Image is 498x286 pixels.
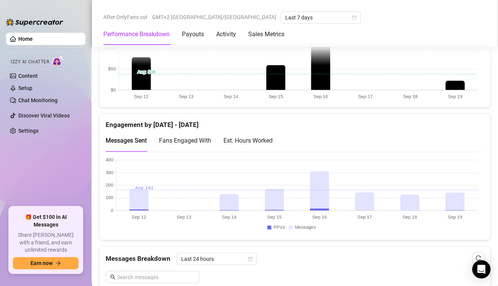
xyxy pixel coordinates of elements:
[6,18,63,26] img: logo-BBDzfeDw.svg
[103,30,170,39] div: Performance Breakdown
[152,11,276,23] span: GMT+2 [GEOGRAPHIC_DATA]/[GEOGRAPHIC_DATA]
[476,255,481,260] span: reload
[159,137,211,144] span: Fans Engaged With
[13,214,79,228] span: 🎁 Get $100 in AI Messages
[18,73,38,79] a: Content
[216,30,236,39] div: Activity
[13,257,79,269] button: Earn nowarrow-right
[18,36,33,42] a: Home
[13,231,79,254] span: Share [PERSON_NAME] with a friend, and earn unlimited rewards
[103,11,148,23] span: After OnlyFans cut
[472,260,490,278] div: Open Intercom Messenger
[285,12,356,23] span: Last 7 days
[52,55,64,66] img: AI Chatter
[223,136,273,145] div: Est. Hours Worked
[18,128,39,134] a: Settings
[106,137,147,144] span: Messages Sent
[248,256,252,261] span: calendar
[18,85,32,91] a: Setup
[18,112,70,119] a: Discover Viral Videos
[56,260,61,266] span: arrow-right
[18,97,58,103] a: Chat Monitoring
[182,30,204,39] div: Payouts
[181,253,252,264] span: Last 24 hours
[117,273,195,281] input: Search messages
[106,252,484,265] div: Messages Breakdown
[352,15,357,20] span: calendar
[110,274,116,280] span: search
[248,30,284,39] div: Sales Metrics
[31,260,53,266] span: Earn now
[106,114,484,130] div: Engagement by [DATE] - [DATE]
[11,58,49,66] span: Izzy AI Chatter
